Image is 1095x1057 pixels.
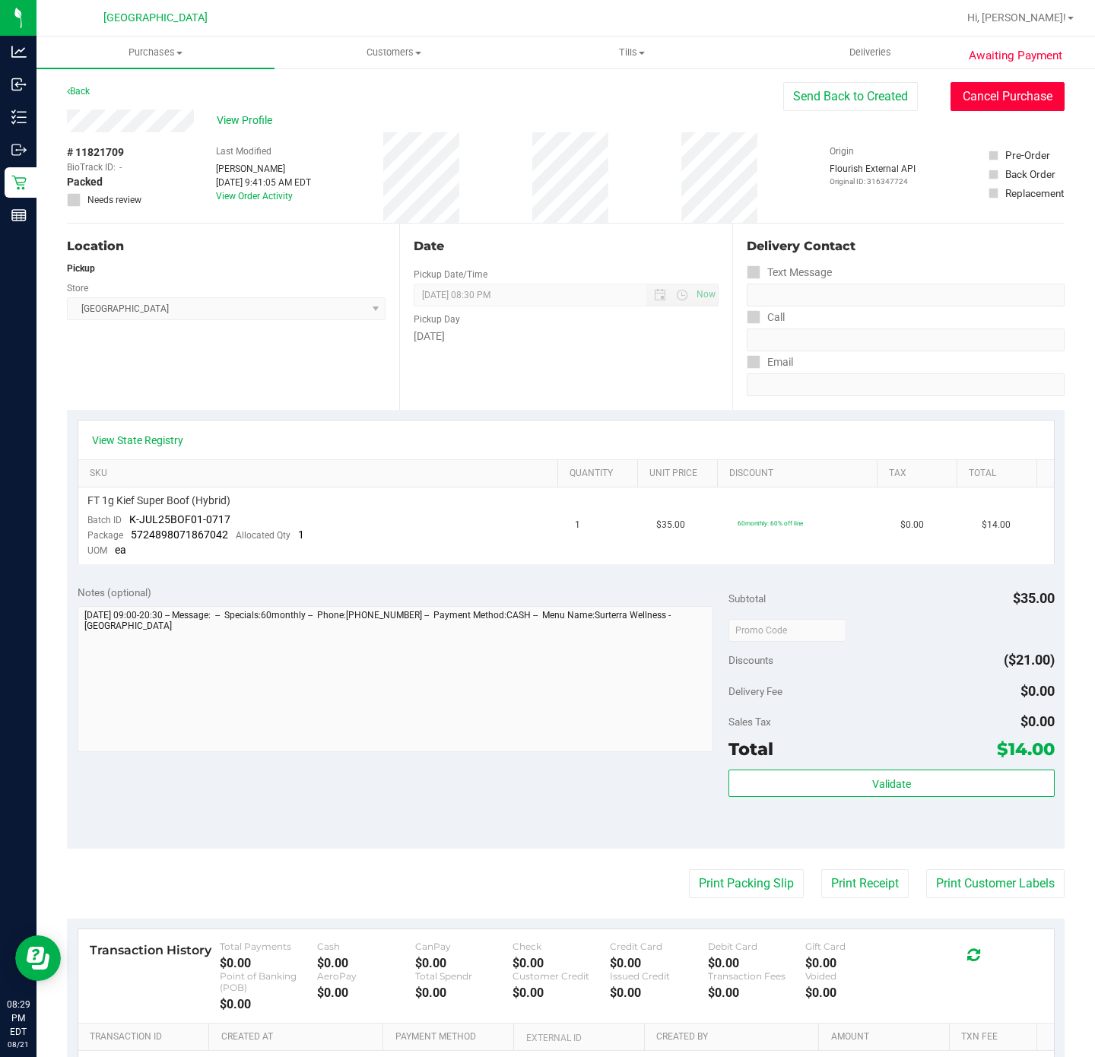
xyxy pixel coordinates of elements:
[415,986,513,1000] div: $0.00
[747,284,1065,306] input: Format: (999) 999-9999
[317,956,414,970] div: $0.00
[67,144,124,160] span: # 11821709
[236,530,290,541] span: Allocated Qty
[1013,590,1055,606] span: $35.00
[103,11,208,24] span: [GEOGRAPHIC_DATA]
[1020,683,1055,699] span: $0.00
[216,144,271,158] label: Last Modified
[689,869,804,898] button: Print Packing Slip
[220,970,317,993] div: Point of Banking (POB)
[298,528,304,541] span: 1
[969,47,1062,65] span: Awaiting Payment
[119,160,122,174] span: -
[129,513,230,525] span: K-JUL25BOF01-0717
[36,46,275,59] span: Purchases
[728,716,771,728] span: Sales Tax
[513,46,750,59] span: Tills
[747,351,793,373] label: Email
[829,46,912,59] span: Deliveries
[728,738,773,760] span: Total
[708,956,805,970] div: $0.00
[513,941,610,952] div: Check
[513,986,610,1000] div: $0.00
[11,208,27,223] inline-svg: Reports
[513,956,610,970] div: $0.00
[728,646,773,674] span: Discounts
[414,268,487,281] label: Pickup Date/Time
[1004,652,1055,668] span: ($21.00)
[275,46,512,59] span: Customers
[831,1031,944,1043] a: Amount
[78,586,151,598] span: Notes (optional)
[415,956,513,970] div: $0.00
[513,970,610,982] div: Customer Credit
[67,160,116,174] span: BioTrack ID:
[415,970,513,982] div: Total Spendr
[275,37,513,68] a: Customers
[872,778,911,790] span: Validate
[951,82,1065,111] button: Cancel Purchase
[656,518,685,532] span: $35.00
[395,1031,508,1043] a: Payment Method
[728,592,766,605] span: Subtotal
[414,237,718,256] div: Date
[220,956,317,970] div: $0.00
[317,941,414,952] div: Cash
[610,941,707,952] div: Credit Card
[90,1031,203,1043] a: Transaction ID
[15,935,61,981] iframe: Resource center
[747,306,785,329] label: Call
[997,738,1055,760] span: $14.00
[11,175,27,190] inline-svg: Retail
[610,986,707,1000] div: $0.00
[708,970,805,982] div: Transaction Fees
[414,313,460,326] label: Pickup Day
[656,1031,812,1043] a: Created By
[87,515,122,525] span: Batch ID
[830,176,916,187] p: Original ID: 316347724
[747,329,1065,351] input: Format: (999) 999-9999
[1005,148,1050,163] div: Pre-Order
[805,986,903,1000] div: $0.00
[217,113,278,129] span: View Profile
[982,518,1011,532] span: $14.00
[805,956,903,970] div: $0.00
[708,941,805,952] div: Debit Card
[610,970,707,982] div: Issued Credit
[751,37,989,68] a: Deliveries
[708,986,805,1000] div: $0.00
[747,237,1065,256] div: Delivery Contact
[11,110,27,125] inline-svg: Inventory
[87,494,230,508] span: FT 1g Kief Super Boof (Hybrid)
[115,544,126,556] span: ea
[513,1024,644,1051] th: External ID
[1005,167,1055,182] div: Back Order
[830,162,916,187] div: Flourish External API
[216,162,311,176] div: [PERSON_NAME]
[67,263,95,274] strong: Pickup
[220,997,317,1011] div: $0.00
[961,1031,1030,1043] a: Txn Fee
[969,468,1030,480] a: Total
[570,468,631,480] a: Quantity
[805,970,903,982] div: Voided
[729,468,871,480] a: Discount
[11,44,27,59] inline-svg: Analytics
[87,193,141,207] span: Needs review
[728,770,1054,797] button: Validate
[900,518,924,532] span: $0.00
[87,545,107,556] span: UOM
[805,941,903,952] div: Gift Card
[610,956,707,970] div: $0.00
[87,530,123,541] span: Package
[36,37,275,68] a: Purchases
[7,998,30,1039] p: 08:29 PM EDT
[415,941,513,952] div: CanPay
[220,941,317,952] div: Total Payments
[967,11,1066,24] span: Hi, [PERSON_NAME]!
[414,329,718,344] div: [DATE]
[67,174,103,190] span: Packed
[7,1039,30,1050] p: 08/21
[889,468,951,480] a: Tax
[1005,186,1064,201] div: Replacement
